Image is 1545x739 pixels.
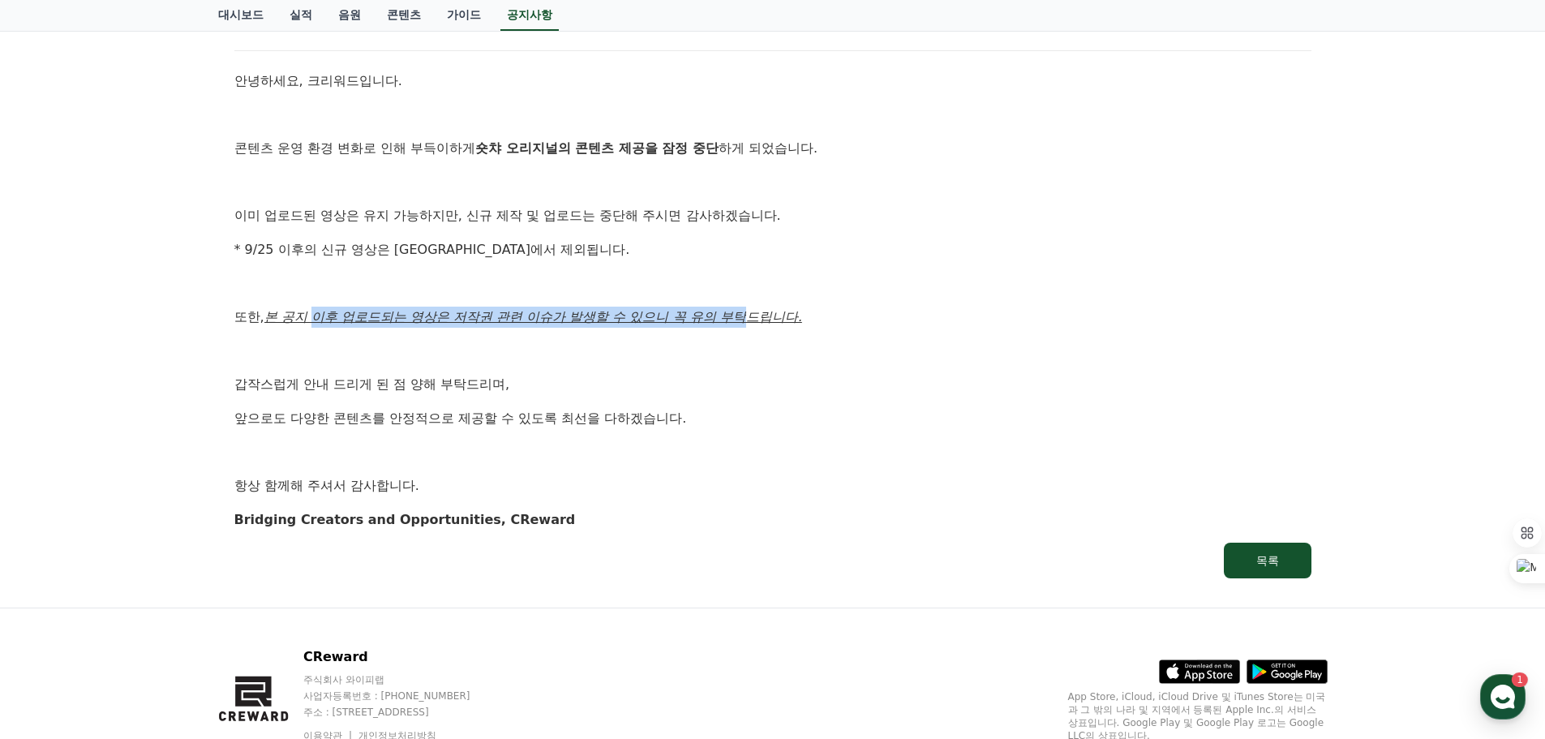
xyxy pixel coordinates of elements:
[234,239,1311,260] p: * 9/25 이후의 신규 영상은 [GEOGRAPHIC_DATA]에서 제외됩니다.
[264,309,802,324] u: 본 공지 이후 업로드되는 영상은 저작권 관련 이슈가 발생할 수 있으니 꼭 유의 부탁드립니다.
[303,690,501,702] p: 사업자등록번호 : [PHONE_NUMBER]
[107,514,209,555] a: 1대화
[234,475,1311,496] p: 항상 함께해 주셔서 감사합니다.
[234,408,1311,429] p: 앞으로도 다양한 콘텐츠를 안정적으로 제공할 수 있도록 최선을 다하겠습니다.
[234,374,1311,395] p: 갑작스럽게 안내 드리게 된 점 양해 부탁드리며,
[51,539,61,552] span: 홈
[303,706,501,719] p: 주소 : [STREET_ADDRESS]
[234,138,1311,159] p: 콘텐츠 운영 환경 변화로 인해 부득이하게 하게 되었습니다.
[234,543,1311,578] a: 목록
[234,71,1311,92] p: 안녕하세요, 크리워드입니다.
[165,513,170,526] span: 1
[475,140,719,156] strong: 숏챠 오리지널의 콘텐츠 제공을 잠정 중단
[1256,552,1279,569] div: 목록
[5,514,107,555] a: 홈
[234,512,576,527] strong: Bridging Creators and Opportunities, CReward
[303,647,501,667] p: CReward
[209,514,311,555] a: 설정
[234,307,1311,328] p: 또한,
[303,673,501,686] p: 주식회사 와이피랩
[148,539,168,552] span: 대화
[251,539,270,552] span: 설정
[1224,543,1311,578] button: 목록
[234,205,1311,226] p: 이미 업로드된 영상은 유지 가능하지만, 신규 제작 및 업로드는 중단해 주시면 감사하겠습니다.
